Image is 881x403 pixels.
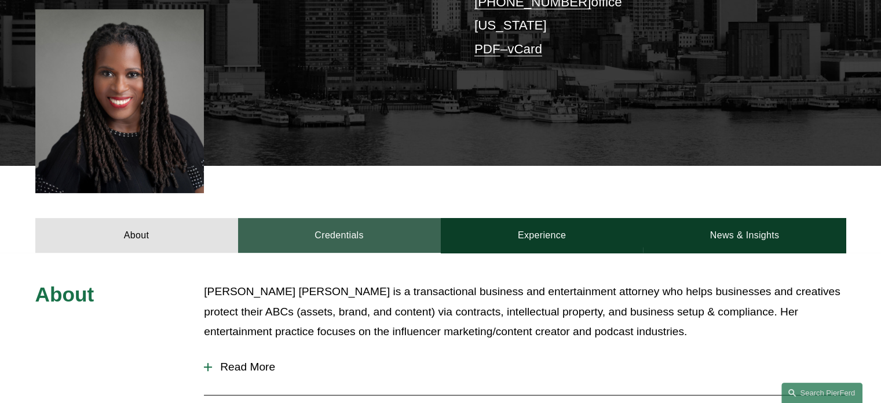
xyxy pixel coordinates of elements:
[212,361,846,373] span: Read More
[507,42,542,56] a: vCard
[441,218,644,253] a: Experience
[474,42,500,56] a: PDF
[35,283,94,306] span: About
[204,282,846,342] p: [PERSON_NAME] [PERSON_NAME] is a transactional business and entertainment attorney who helps busi...
[204,352,846,382] button: Read More
[643,218,846,253] a: News & Insights
[781,383,862,403] a: Search this site
[238,218,441,253] a: Credentials
[35,218,238,253] a: About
